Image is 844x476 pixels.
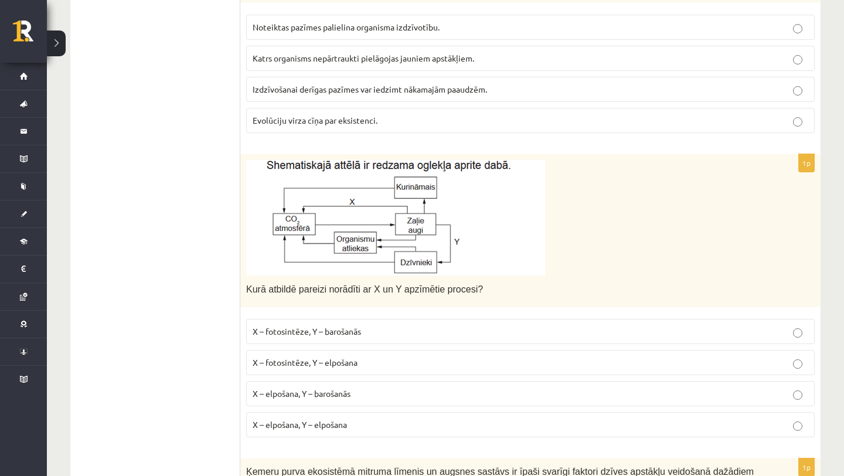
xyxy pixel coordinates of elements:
input: Evolūciju virza cīņa par eksistenci. [793,117,802,127]
input: X – fotosintēze, Y – barošanās [793,328,802,338]
span: X – elpošana, Y – elpošana [253,419,347,430]
span: Kurā atbildē pareizi norādīti ar X un Y apzīmētie procesi? [246,284,483,294]
span: Evolūciju virza cīņa par eksistenci. [253,115,377,125]
a: Rīgas 1. Tālmācības vidusskola [13,21,47,50]
span: X – elpošana, Y – barošanās [253,388,350,399]
input: X – fotosintēze, Y – elpošana [793,359,802,369]
span: Katrs organisms nepārtraukti pielāgojas jauniem apstākļiem. [253,53,474,63]
input: X – elpošana, Y – barošanās [793,390,802,400]
span: Izdzīvošanai derīgas pazīmes var iedzimt nākamajām paaudzēm. [253,84,487,94]
input: X – elpošana, Y – elpošana [793,421,802,431]
input: Katrs organisms nepārtraukti pielāgojas jauniem apstākļiem. [793,55,802,64]
span: Noteiktas pazīmes palielina organisma izdzīvotību. [253,22,440,32]
input: Izdzīvošanai derīgas pazīmes var iedzimt nākamajām paaudzēm. [793,86,802,96]
input: Noteiktas pazīmes palielina organisma izdzīvotību. [793,24,802,33]
span: X – fotosintēze, Y – elpošana [253,357,358,368]
span: X – fotosintēze, Y – barošanās [253,326,361,336]
img: A diagram of a company AI-generated content may be incorrect. [246,160,545,276]
p: 1p [798,154,815,172]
